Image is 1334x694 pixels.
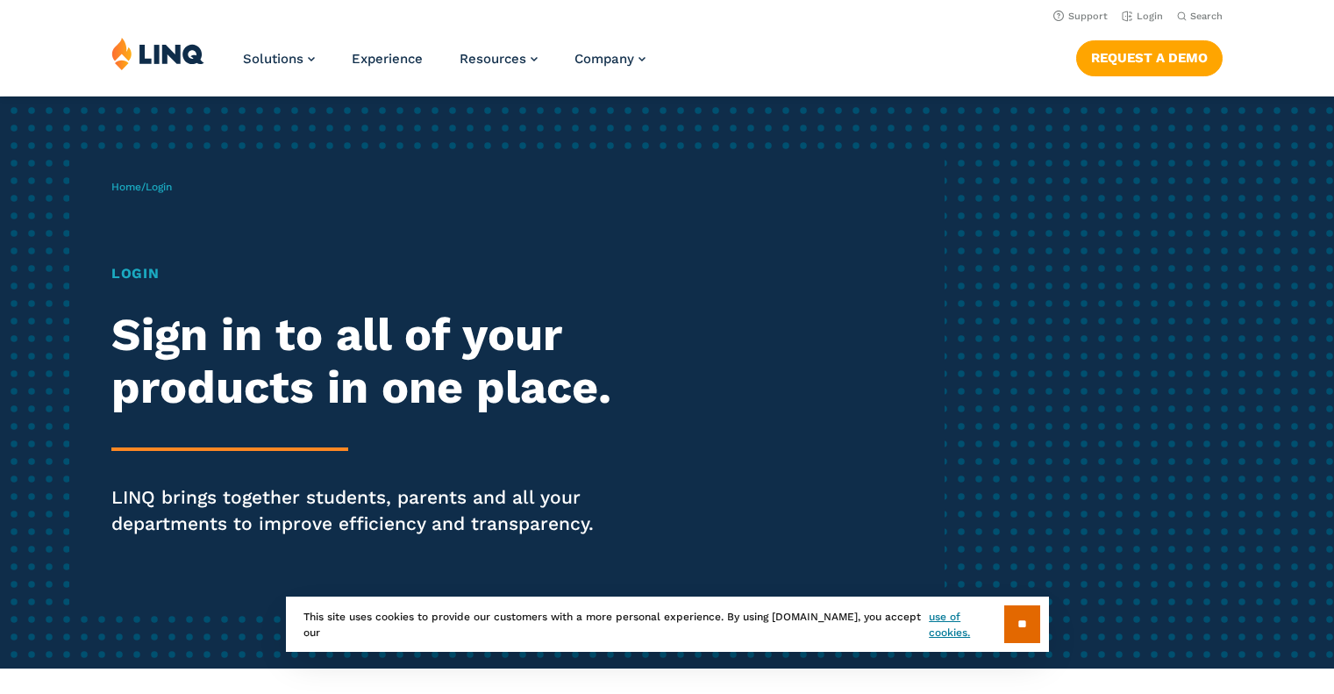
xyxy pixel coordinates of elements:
[929,609,1003,640] a: use of cookies.
[111,37,204,70] img: LINQ | K‑12 Software
[460,51,526,67] span: Resources
[1076,37,1223,75] nav: Button Navigation
[1053,11,1108,22] a: Support
[111,484,625,537] p: LINQ brings together students, parents and all your departments to improve efficiency and transpa...
[243,51,303,67] span: Solutions
[1177,10,1223,23] button: Open Search Bar
[574,51,634,67] span: Company
[352,51,423,67] a: Experience
[146,181,172,193] span: Login
[111,309,625,414] h2: Sign in to all of your products in one place.
[243,37,646,95] nav: Primary Navigation
[574,51,646,67] a: Company
[1076,40,1223,75] a: Request a Demo
[1190,11,1223,22] span: Search
[243,51,315,67] a: Solutions
[111,181,141,193] a: Home
[460,51,538,67] a: Resources
[111,181,172,193] span: /
[1122,11,1163,22] a: Login
[286,597,1049,652] div: This site uses cookies to provide our customers with a more personal experience. By using [DOMAIN...
[111,263,625,284] h1: Login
